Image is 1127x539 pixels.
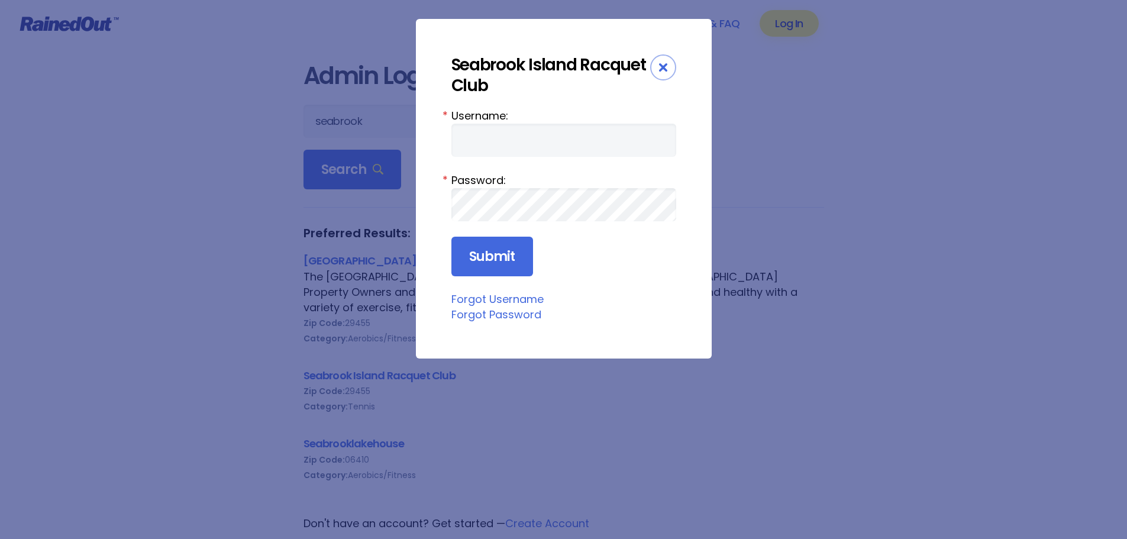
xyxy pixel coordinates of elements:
div: Seabrook Island Racquet Club [451,54,650,96]
div: Close [650,54,676,80]
input: Submit [451,237,533,277]
a: Forgot Username [451,292,544,306]
a: Forgot Password [451,307,541,322]
label: Password: [451,172,676,188]
label: Username: [451,108,676,124]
